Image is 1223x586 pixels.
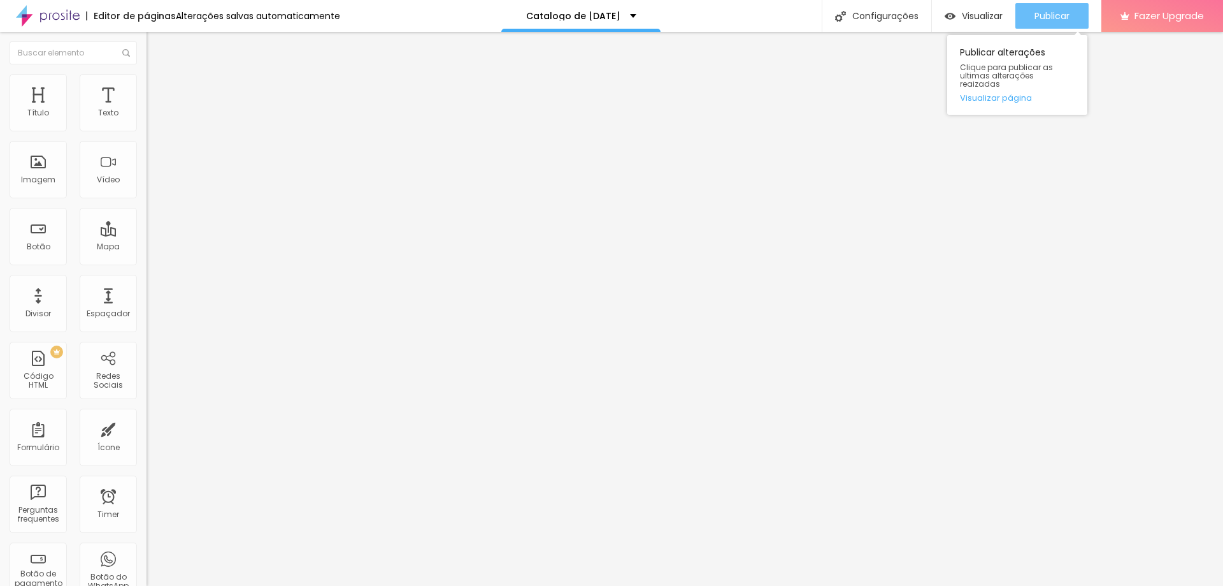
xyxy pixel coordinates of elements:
div: Texto [98,108,118,117]
img: Icone [835,11,846,22]
a: Visualizar página [960,94,1075,102]
div: Ícone [97,443,120,452]
span: Clique para publicar as ultimas alterações reaizadas [960,63,1075,89]
div: Redes Sociais [83,372,133,390]
div: Publicar alterações [947,35,1087,115]
div: Espaçador [87,309,130,318]
div: Divisor [25,309,51,318]
div: Timer [97,510,119,519]
div: Perguntas frequentes [13,506,63,524]
div: Formulário [17,443,59,452]
button: Publicar [1015,3,1089,29]
div: Vídeo [97,175,120,184]
img: view-1.svg [945,11,955,22]
span: Visualizar [962,11,1003,21]
div: Botão [27,242,50,251]
img: Icone [122,49,130,57]
button: Visualizar [932,3,1015,29]
div: Título [27,108,49,117]
span: Publicar [1034,11,1069,21]
div: Alterações salvas automaticamente [176,11,340,20]
div: Código HTML [13,372,63,390]
div: Imagem [21,175,55,184]
div: Mapa [97,242,120,251]
p: Catalogo de [DATE] [526,11,620,20]
input: Buscar elemento [10,41,137,64]
div: Editor de páginas [86,11,176,20]
iframe: Editor [147,32,1223,586]
span: Fazer Upgrade [1134,10,1204,21]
